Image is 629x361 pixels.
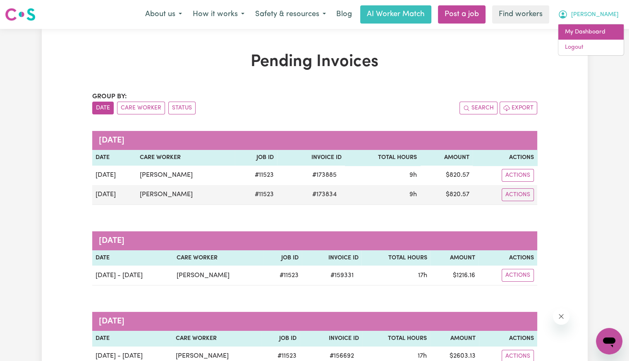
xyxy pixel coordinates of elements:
iframe: Close message [553,308,569,325]
button: About us [140,6,187,23]
a: Post a job [438,5,486,24]
td: $ 820.57 [420,185,473,205]
span: [PERSON_NAME] [571,10,619,19]
th: Job ID [261,331,300,347]
button: My Account [552,6,624,23]
td: [DATE] [92,185,136,205]
th: Date [92,250,173,266]
span: # 156692 [325,351,359,361]
span: # 159331 [325,271,358,280]
button: How it works [187,6,250,23]
a: Blog [331,5,357,24]
th: Invoice ID [300,331,362,347]
td: [DATE] - [DATE] [92,266,173,285]
img: Careseekers logo [5,7,36,22]
th: Invoice ID [277,150,345,166]
div: My Account [558,24,624,56]
th: Date [92,331,172,347]
button: Export [500,102,537,114]
span: Need any help? [5,6,50,12]
th: Total Hours [345,150,420,166]
button: Safety & resources [250,6,331,23]
button: Actions [502,188,534,201]
th: Care Worker [172,331,261,347]
h1: Pending Invoices [92,52,537,72]
button: sort invoices by care worker [117,102,165,114]
th: Amount [430,331,479,347]
button: sort invoices by date [92,102,114,114]
td: [PERSON_NAME] [173,266,263,285]
th: Actions [473,150,537,166]
td: $ 820.57 [420,166,473,185]
td: [PERSON_NAME] [136,166,235,185]
button: Actions [502,169,534,182]
th: Care Worker [136,150,235,166]
th: Total Hours [361,250,430,266]
span: 9 hours [409,172,417,178]
iframe: Button to launch messaging window [596,328,622,354]
td: [DATE] [92,166,136,185]
a: Find workers [492,5,549,24]
th: Job ID [263,250,302,266]
a: AI Worker Match [360,5,431,24]
span: 17 hours [418,272,427,279]
th: Actions [478,250,537,266]
th: Date [92,150,136,166]
th: Amount [420,150,473,166]
th: Invoice ID [302,250,362,266]
button: sort invoices by paid status [168,102,196,114]
span: # 173834 [307,190,342,199]
td: [PERSON_NAME] [136,185,235,205]
span: 9 hours [409,191,417,198]
td: # 11523 [235,185,277,205]
span: # 173885 [307,170,342,180]
th: Amount [430,250,478,266]
button: Actions [502,269,534,282]
span: 17 hours [418,353,427,359]
th: Actions [479,331,537,347]
a: Careseekers logo [5,5,36,24]
td: $ 1216.16 [430,266,478,285]
caption: [DATE] [92,131,537,150]
td: # 11523 [235,166,277,185]
caption: [DATE] [92,231,537,250]
button: Search [459,102,497,114]
a: Logout [558,40,624,55]
th: Care Worker [173,250,263,266]
a: My Dashboard [558,24,624,40]
td: # 11523 [263,266,302,285]
span: Group by: [92,93,127,100]
caption: [DATE] [92,312,537,331]
th: Total Hours [362,331,430,347]
th: Job ID [235,150,277,166]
